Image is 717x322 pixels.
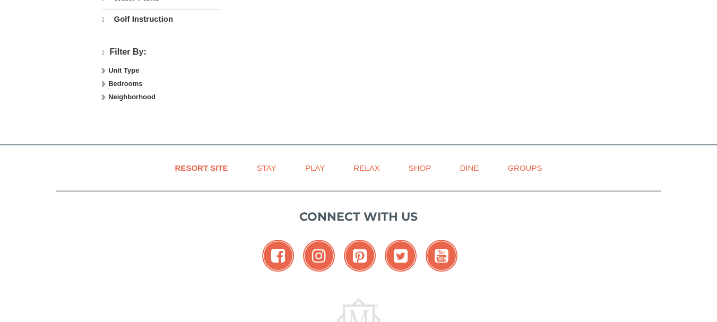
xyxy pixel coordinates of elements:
div: Delete [4,33,713,42]
a: Shop [395,156,445,180]
strong: Unit Type [108,66,139,74]
p: Connect with us [56,208,661,225]
div: Sort A > Z [4,4,713,14]
div: Rename [4,62,713,71]
a: Play [292,156,338,180]
div: Sign out [4,52,713,62]
div: Move To ... [4,71,713,81]
strong: Neighborhood [108,93,156,101]
a: Groups [494,156,555,180]
div: Move To ... [4,23,713,33]
a: Relax [340,156,393,180]
div: Sort New > Old [4,14,713,23]
h4: Filter By: [102,47,220,57]
strong: Bedrooms [108,80,142,88]
div: Options [4,42,713,52]
a: Stay [244,156,290,180]
a: Dine [446,156,492,180]
a: Golf Instruction [102,9,220,29]
a: Resort Site [162,156,241,180]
